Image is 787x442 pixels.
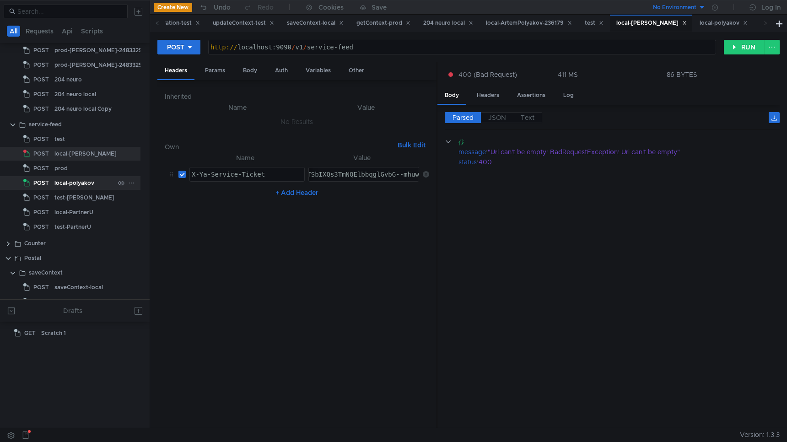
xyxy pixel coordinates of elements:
[653,3,696,12] div: No Environment
[24,251,41,265] div: Postal
[54,58,158,72] div: prod-[PERSON_NAME]-2483329 Copy
[33,295,49,309] span: POST
[54,191,114,205] div: test-[PERSON_NAME]
[54,87,96,101] div: 204 neuro local
[54,295,103,309] div: saveContext-prod
[521,113,534,122] span: Text
[453,113,474,122] span: Parsed
[479,157,767,167] div: 400
[33,43,49,57] span: POST
[458,147,780,157] div: :
[172,102,303,113] th: Name
[341,62,372,79] div: Other
[24,237,46,250] div: Counter
[33,147,49,161] span: POST
[558,70,578,79] div: 411 MS
[486,18,572,28] div: local-ArtemPolyakov-236179
[356,18,410,28] div: getContext-prod
[458,147,486,157] div: message
[33,205,49,219] span: POST
[33,87,49,101] span: POST
[167,42,184,52] div: POST
[33,132,49,146] span: POST
[157,40,200,54] button: POST
[63,305,82,316] div: Drafts
[740,428,780,442] span: Version: 1.3.3
[280,118,313,126] nz-embed-empty: No Results
[54,220,91,234] div: test-PartnerU
[236,62,264,79] div: Body
[488,113,506,122] span: JSON
[268,62,295,79] div: Auth
[54,132,65,146] div: test
[33,280,49,294] span: POST
[303,102,429,113] th: Value
[192,0,237,14] button: Undo
[761,2,781,13] div: Log In
[54,280,103,294] div: saveContext-local
[7,26,20,37] button: All
[17,6,122,16] input: Search...
[458,157,477,167] div: status
[213,18,274,28] div: updateContext-test
[585,18,604,28] div: test
[33,102,49,116] span: POST
[154,3,192,12] button: Create New
[305,152,419,163] th: Value
[33,73,49,86] span: POST
[24,326,36,340] span: GET
[394,140,429,151] button: Bulk Edit
[258,2,274,13] div: Redo
[78,26,106,37] button: Scripts
[556,87,581,104] div: Log
[469,87,507,104] div: Headers
[488,147,768,157] div: "Url can't be empty: BadRequestException: Url can't be empty"
[33,162,49,175] span: POST
[29,118,62,131] div: service-feed
[54,205,93,219] div: local-PartnerU
[54,147,117,161] div: local-[PERSON_NAME]
[198,62,232,79] div: Params
[214,2,231,13] div: Undo
[372,4,387,11] div: Save
[458,70,517,80] span: 400 (Bad Request)
[423,18,473,28] div: 204 neuro local
[33,220,49,234] span: POST
[298,62,338,79] div: Variables
[54,176,94,190] div: local-polyakov
[54,162,68,175] div: prod
[33,176,49,190] span: POST
[458,157,780,167] div: :
[41,326,66,340] div: Scratch 1
[667,70,697,79] div: 86 BYTES
[59,26,75,37] button: Api
[54,73,82,86] div: 204 neuro
[272,187,322,198] button: + Add Header
[33,191,49,205] span: POST
[54,43,142,57] div: prod-[PERSON_NAME]-2483329
[165,91,429,102] h6: Inherited
[157,62,194,80] div: Headers
[54,102,112,116] div: 204 neuro local Copy
[700,18,748,28] div: local-polyakov
[23,26,56,37] button: Requests
[186,152,305,163] th: Name
[724,40,765,54] button: RUN
[29,266,63,280] div: saveContext
[437,87,466,105] div: Body
[33,58,49,72] span: POST
[237,0,280,14] button: Redo
[458,137,767,147] div: {}
[287,18,344,28] div: saveContext-local
[510,87,553,104] div: Assertions
[165,141,394,152] h6: Own
[318,2,344,13] div: Cookies
[616,18,687,28] div: local-[PERSON_NAME]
